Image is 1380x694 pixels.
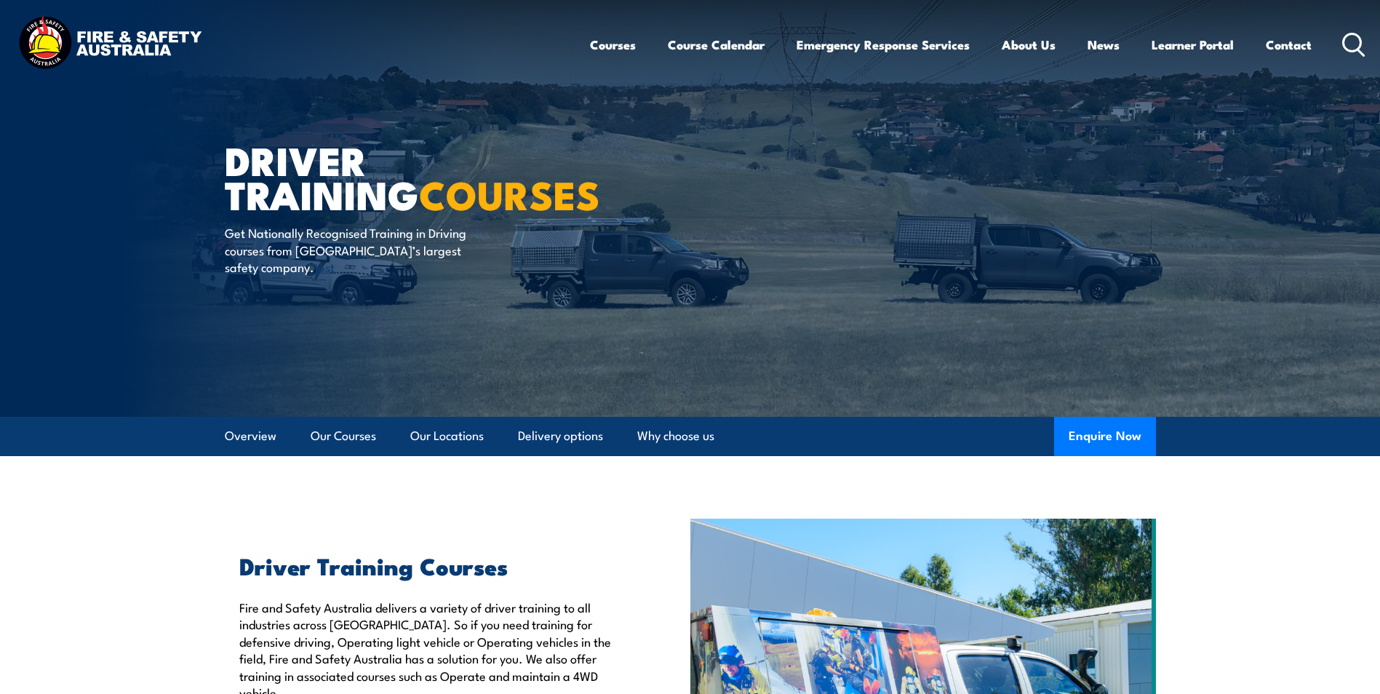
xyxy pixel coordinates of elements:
a: Contact [1266,25,1312,64]
a: Our Courses [311,417,376,455]
strong: COURSES [419,163,600,223]
a: Emergency Response Services [797,25,970,64]
a: test [314,258,335,275]
a: Courses [590,25,636,64]
a: About Us [1002,25,1056,64]
h1: Driver Training [225,143,584,210]
a: Course Calendar [668,25,765,64]
a: Our Locations [410,417,484,455]
a: Overview [225,417,276,455]
a: News [1088,25,1120,64]
a: Why choose us [637,417,714,455]
button: Enquire Now [1054,417,1156,456]
a: Delivery options [518,417,603,455]
h2: Driver Training Courses [239,555,623,575]
a: Learner Portal [1152,25,1234,64]
p: Get Nationally Recognised Training in Driving courses from [GEOGRAPHIC_DATA]’s largest safety com... [225,224,490,275]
